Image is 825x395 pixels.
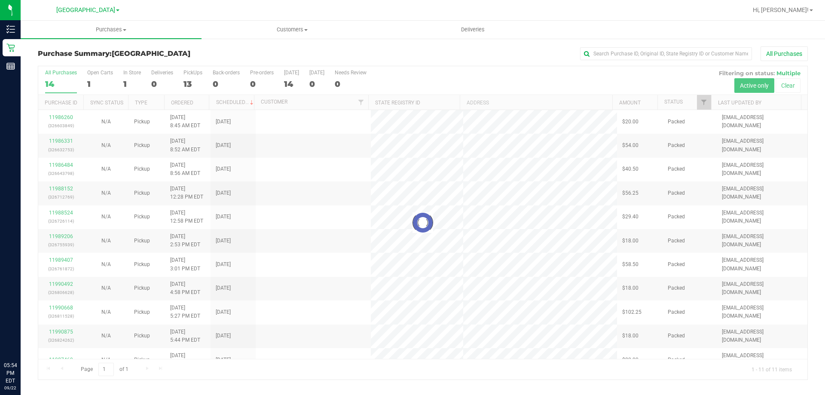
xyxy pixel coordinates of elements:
h3: Purchase Summary: [38,50,294,58]
button: All Purchases [761,46,808,61]
span: [GEOGRAPHIC_DATA] [56,6,115,14]
a: Purchases [21,21,202,39]
span: Hi, [PERSON_NAME]! [753,6,809,13]
input: Search Purchase ID, Original ID, State Registry ID or Customer Name... [580,47,752,60]
span: [GEOGRAPHIC_DATA] [112,49,190,58]
p: 09/22 [4,385,17,391]
p: 05:54 PM EDT [4,361,17,385]
a: Customers [202,21,382,39]
span: Customers [202,26,382,34]
iframe: Resource center [9,326,34,352]
inline-svg: Retail [6,43,15,52]
a: Deliveries [382,21,563,39]
span: Deliveries [449,26,496,34]
inline-svg: Inventory [6,25,15,34]
span: Purchases [21,26,202,34]
inline-svg: Reports [6,62,15,70]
